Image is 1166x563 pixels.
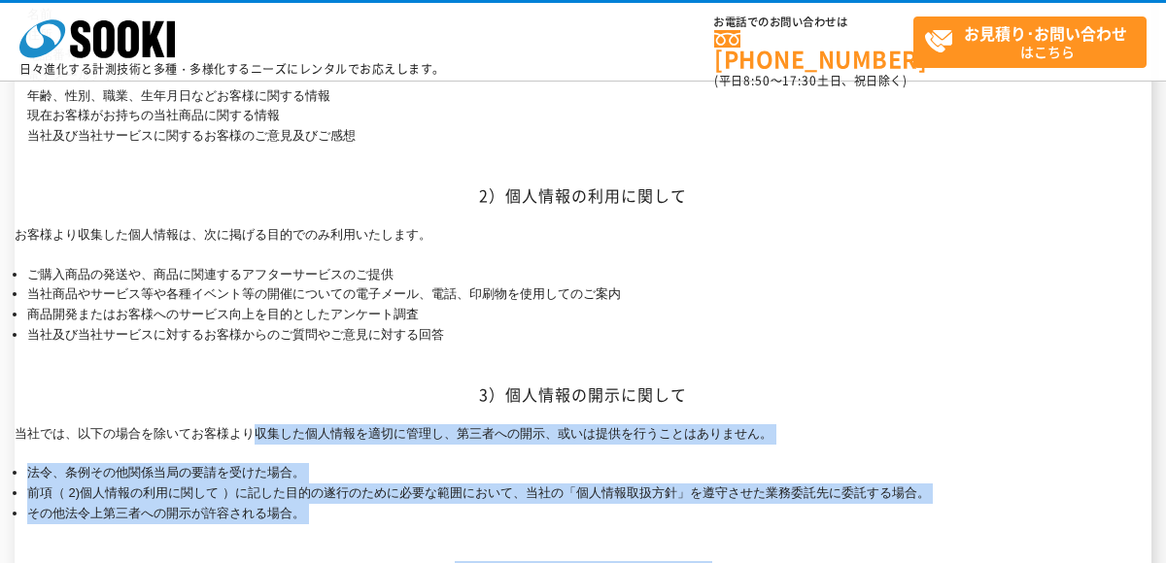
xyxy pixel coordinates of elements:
[27,265,1151,285] li: ご購入商品の発送や、商品に関連するアフターサービスのご提供
[913,17,1147,68] a: お見積り･お問い合わせはこちら
[15,384,1151,405] h2: 3）個人情報の開示に関して
[714,17,913,28] span: お電話でのお問い合わせは
[27,284,1151,305] li: 当社商品やサービス等や各種イベント等の開催についての電子メール、電話、印刷物を使用してのご案内
[27,86,1151,107] li: 年齢、性別、職業、生年月日などお客様に関する情報
[714,72,907,89] span: (平日 ～ 土日、祝日除く)
[27,483,1151,504] li: 前項（ 2)個人情報の利用に関して ）に記した目的の遂行のために必要な範囲において、当社の「個人情報取扱方針」を遵守させた業務委託先に委託する場合。
[924,17,1146,66] span: はこちら
[27,325,1151,346] li: 当社及び当社サービスに対するお客様からのご質問やご意見に対する回答
[964,21,1127,45] strong: お見積り･お問い合わせ
[27,106,1151,126] li: 現在お客様がお持ちの当社商品に関する情報
[15,225,1151,246] p: お客様より収集した個人情報は、次に掲げる目的でのみ利用いたします。
[743,72,771,89] span: 8:50
[27,463,1151,483] li: 法令、条例その他関係当局の要請を受けた場合。
[15,185,1151,206] h2: 2）個人情報の利用に関して
[714,30,913,70] a: [PHONE_NUMBER]
[15,424,1151,445] p: 当社では、以下の場合を除いてお客様より収集した個人情報を適切に管理し、第三者への開示、或いは提供を行うことはありません。
[27,305,1151,325] li: 商品開発またはお客様へのサービス向上を目的としたアンケート調査
[27,126,1151,147] li: 当社及び当社サービスに関するお客様のご意見及びご感想
[27,504,1151,524] li: その他法令上第三者への開示が許容される場合。
[19,63,445,75] p: 日々進化する計測技術と多種・多様化するニーズにレンタルでお応えします。
[782,72,817,89] span: 17:30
